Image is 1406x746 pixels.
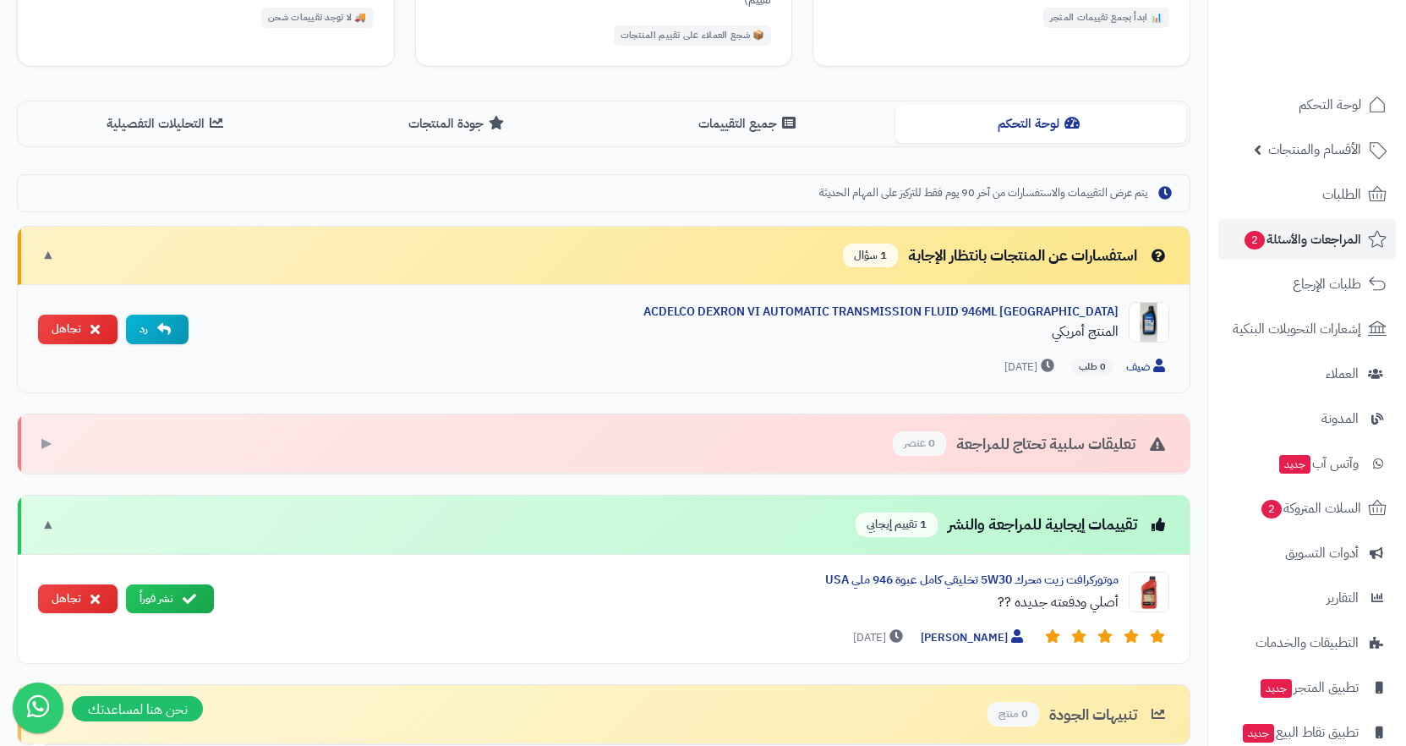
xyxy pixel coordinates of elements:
[126,315,189,344] button: رد
[21,105,313,143] button: التحليلات التفصيلية
[1218,443,1396,484] a: وآتس آبجديد
[1299,93,1361,117] span: لوحة التحكم
[819,185,1147,201] span: يتم عرض التقييمات والاستفسارات من آخر 90 يوم فقط للتركيز على المهام الحديثة
[1218,488,1396,529] a: السلات المتروكة2
[893,431,946,456] span: 0 عنصر
[1129,302,1169,343] img: Product
[1218,533,1396,573] a: أدوات التسويق
[38,584,118,614] button: تجاهل
[227,592,1119,612] div: أصلي ودفعته جديده ??
[1326,362,1359,386] span: العملاء
[1321,407,1359,431] span: المدونة
[853,629,907,646] span: [DATE]
[1126,359,1169,376] span: ضيف
[261,8,374,28] div: 🚚 لا توجد تقييمات شحن
[1241,721,1359,744] span: تطبيق نقاط البيع
[987,702,1039,727] span: 0 منتج
[1256,631,1359,655] span: التطبيقات والخدمات
[1218,398,1396,439] a: المدونة
[1277,452,1359,475] span: وآتس آب
[38,315,118,344] button: تجاهل
[1279,455,1310,474] span: جديد
[1218,354,1396,394] a: العملاء
[41,515,55,535] span: ▼
[1322,183,1361,206] span: الطلبات
[643,303,1119,321] a: ACDELCO DEXRON VI AUTOMATIC TRANSMISSION FLUID 946ML [GEOGRAPHIC_DATA]
[1261,500,1282,518] span: 2
[1004,359,1059,376] span: [DATE]
[1129,572,1169,612] img: Product
[604,105,895,143] button: جميع التقييمات
[1268,138,1361,162] span: الأقسام والمنتجات
[1218,174,1396,215] a: الطلبات
[614,25,772,46] div: 📦 شجع العملاء على تقييم المنتجات
[1293,272,1361,296] span: طلبات الإرجاع
[313,105,605,143] button: جودة المنتجات
[1259,676,1359,699] span: تطبيق المتجر
[1285,541,1359,565] span: أدوات التسويق
[1260,496,1361,520] span: السلات المتروكة
[987,702,1169,727] div: تنبيهات الجودة
[1243,228,1361,251] span: المراجعات والأسئلة
[895,105,1187,143] button: لوحة التحكم
[1218,623,1396,663] a: التطبيقات والخدمات
[921,629,1027,647] span: [PERSON_NAME]
[1261,679,1292,698] span: جديد
[856,513,1169,537] div: تقييمات إيجابية للمراجعة والنشر
[1218,219,1396,260] a: المراجعات والأسئلة2
[1327,586,1359,610] span: التقارير
[227,572,1119,589] div: موتوركرافت زيت محرك 5W30 تخليقي كامل عبوة 946 ملي USA
[126,584,214,614] button: نشر فوراً
[1072,359,1113,376] span: 0 طلب
[1218,309,1396,349] a: إشعارات التحويلات البنكية
[856,513,938,537] span: 1 تقييم إيجابي
[1245,231,1265,250] span: 2
[1243,724,1274,743] span: جديد
[1218,85,1396,125] a: لوحة التحكم
[41,434,52,453] span: ▶
[1218,667,1396,708] a: تطبيق المتجرجديد
[843,244,1169,268] div: استفسارات عن المنتجات بانتظار الإجابة
[1218,264,1396,304] a: طلبات الإرجاع
[1043,8,1169,28] div: 📊 ابدأ بجمع تقييمات المتجر
[41,245,55,265] span: ▼
[202,321,1119,342] div: المنتج أمريكي
[1218,578,1396,618] a: التقارير
[843,244,898,268] span: 1 سؤال
[1233,317,1361,341] span: إشعارات التحويلات البنكية
[893,431,1169,456] div: تعليقات سلبية تحتاج للمراجعة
